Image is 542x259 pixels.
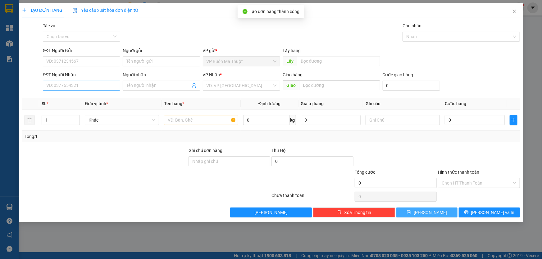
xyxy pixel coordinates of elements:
span: SL [42,101,47,106]
label: Cước giao hàng [383,72,413,77]
div: Người gửi [123,47,200,54]
span: delete [337,210,342,215]
span: Giao hàng [283,72,303,77]
label: Hình thức thanh toán [438,170,479,175]
span: Đơn vị tính [85,101,108,106]
input: Dọc đường [299,80,380,90]
span: Lấy hàng [283,48,301,53]
label: Gán nhãn [403,23,421,28]
div: Chưa thanh toán [271,192,354,203]
span: TẠO ĐƠN HÀNG [22,8,62,13]
span: user-add [192,83,197,88]
span: plus [510,118,517,123]
button: deleteXóa Thông tin [313,208,395,217]
span: Định lượng [258,101,280,106]
span: printer [464,210,469,215]
span: Thu Hộ [271,148,286,153]
span: check-circle [243,9,248,14]
span: [PERSON_NAME] [254,209,288,216]
div: SĐT Người Gửi [43,47,120,54]
span: kg [290,115,296,125]
span: close [512,9,517,14]
button: [PERSON_NAME] [230,208,312,217]
th: Ghi chú [363,98,442,110]
div: VP gửi [203,47,280,54]
span: VP Buôn Ma Thuột [207,57,276,66]
span: Tên hàng [164,101,184,106]
div: SĐT Người Nhận [43,71,120,78]
span: Cước hàng [445,101,466,106]
div: Tổng: 1 [25,133,209,140]
label: Ghi chú đơn hàng [189,148,223,153]
label: Tác vụ [43,23,55,28]
span: Lấy [283,56,297,66]
button: delete [25,115,34,125]
input: Ghi Chú [366,115,440,125]
span: plus [22,8,26,12]
input: Ghi chú đơn hàng [189,156,271,166]
div: Người nhận [123,71,200,78]
input: 0 [301,115,361,125]
span: Khác [89,115,155,125]
img: icon [72,8,77,13]
span: Yêu cầu xuất hóa đơn điện tử [72,8,138,13]
span: save [407,210,411,215]
button: Close [506,3,523,20]
span: [PERSON_NAME] và In [471,209,515,216]
span: Tạo đơn hàng thành công [250,9,300,14]
span: Xóa Thông tin [344,209,371,216]
span: VP Nhận [203,72,220,77]
input: Dọc đường [297,56,380,66]
span: [PERSON_NAME] [414,209,447,216]
input: VD: Bàn, Ghế [164,115,238,125]
input: Cước giao hàng [383,81,440,91]
span: Giao [283,80,299,90]
button: plus [510,115,517,125]
button: save[PERSON_NAME] [396,208,458,217]
span: Giá trị hàng [301,101,324,106]
button: printer[PERSON_NAME] và In [459,208,520,217]
span: Tổng cước [355,170,375,175]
